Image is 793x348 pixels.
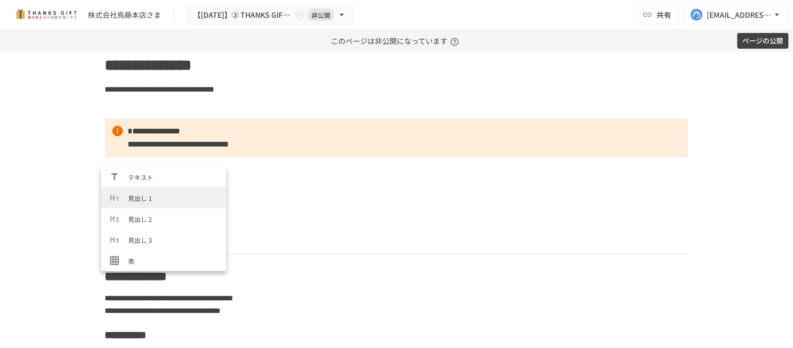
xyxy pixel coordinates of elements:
[13,6,79,23] img: mMP1OxWUAhQbsRWCurg7vIHe5HqDpP7qZo7fRoNLXQh
[307,9,335,20] span: 非公開
[193,8,293,21] span: 【[DATE]】➂ THANKS GIFT操作説明/THANKS GIFT[PERSON_NAME]MTG
[684,4,789,25] button: [EMAIL_ADDRESS][DOMAIN_NAME]
[187,5,354,25] button: 【[DATE]】➂ THANKS GIFT操作説明/THANKS GIFT[PERSON_NAME]MTG非公開
[88,9,161,20] div: 株式会社鳥藤本店さま
[128,256,218,266] span: 表
[101,153,684,167] div: Typeahead menu
[128,193,218,203] span: 見出し 1
[128,172,218,182] span: テキスト
[636,4,680,25] button: 共有
[128,214,218,224] span: 見出し 2
[707,8,772,21] div: [EMAIL_ADDRESS][DOMAIN_NAME]
[738,33,789,49] button: ページの公開
[331,30,462,52] p: このページは非公開になっています
[128,235,218,245] span: 見出し 3
[657,9,672,20] span: 共有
